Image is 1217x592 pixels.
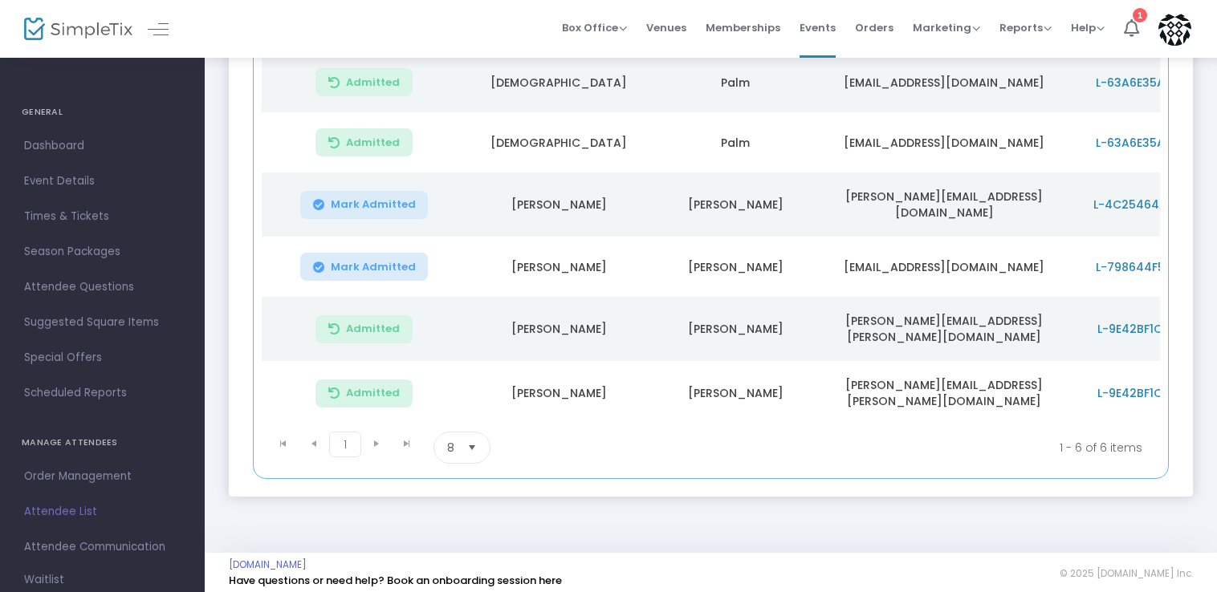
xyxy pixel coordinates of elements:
[315,128,413,156] button: Admitted
[262,14,1160,425] div: Data table
[22,427,183,459] h4: MANAGE ATTENDEES
[470,297,647,361] td: [PERSON_NAME]
[1096,259,1178,275] span: L-798644F5-8
[646,7,686,48] span: Venues
[855,7,893,48] span: Orders
[706,7,780,48] span: Memberships
[800,7,836,48] span: Events
[315,315,413,343] button: Admitted
[824,112,1064,172] td: [EMAIL_ADDRESS][DOMAIN_NAME]
[24,466,181,487] span: Order Management
[329,432,361,457] span: Page 1
[300,253,429,281] button: Mark Admitted
[647,52,824,112] td: Palm
[24,537,181,558] span: Attendee Communication
[1097,385,1176,401] span: L-9E42BF1C-0
[470,361,647,425] td: [PERSON_NAME]
[647,361,824,425] td: [PERSON_NAME]
[647,237,824,297] td: [PERSON_NAME]
[1097,321,1176,337] span: L-9E42BF1C-0
[315,68,413,96] button: Admitted
[24,277,181,298] span: Attendee Questions
[447,440,454,456] span: 8
[470,237,647,297] td: [PERSON_NAME]
[24,241,181,262] span: Season Packages
[999,20,1052,35] span: Reports
[824,361,1064,425] td: [PERSON_NAME][EMAIL_ADDRESS][PERSON_NAME][DOMAIN_NAME]
[229,573,562,588] a: Have questions or need help? Book an onboarding session here
[1093,197,1181,213] span: L-4C25464A-5
[346,322,400,335] span: Admitted
[24,136,181,156] span: Dashboard
[461,432,483,463] button: Select
[824,172,1064,237] td: [PERSON_NAME][EMAIL_ADDRESS][DOMAIN_NAME]
[824,237,1064,297] td: [EMAIL_ADDRESS][DOMAIN_NAME]
[24,312,181,333] span: Suggested Square Items
[470,172,647,237] td: [PERSON_NAME]
[331,261,416,274] span: Mark Admitted
[647,112,824,172] td: Palm
[24,347,181,368] span: Special Offers
[346,76,400,89] span: Admitted
[22,96,183,128] h4: GENERAL
[300,191,429,219] button: Mark Admitted
[649,432,1142,464] kendo-pager-info: 1 - 6 of 6 items
[470,112,647,172] td: [DEMOGRAPHIC_DATA]
[562,20,627,35] span: Box Office
[913,20,980,35] span: Marketing
[346,136,400,149] span: Admitted
[647,297,824,361] td: [PERSON_NAME]
[647,172,824,237] td: [PERSON_NAME]
[24,206,181,227] span: Times & Tickets
[346,387,400,399] span: Admitted
[24,572,64,588] span: Waitlist
[331,198,416,211] span: Mark Admitted
[315,379,413,408] button: Admitted
[229,558,307,571] a: [DOMAIN_NAME]
[1060,567,1193,580] span: © 2025 [DOMAIN_NAME] Inc.
[24,171,181,192] span: Event Details
[470,52,647,112] td: [DEMOGRAPHIC_DATA]
[1096,135,1178,151] span: L-63A6E35A-5
[24,501,181,522] span: Attendee List
[1071,20,1105,35] span: Help
[824,297,1064,361] td: [PERSON_NAME][EMAIL_ADDRESS][PERSON_NAME][DOMAIN_NAME]
[1096,75,1178,91] span: L-63A6E35A-5
[1133,8,1147,22] div: 1
[824,52,1064,112] td: [EMAIL_ADDRESS][DOMAIN_NAME]
[24,383,181,403] span: Scheduled Reports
